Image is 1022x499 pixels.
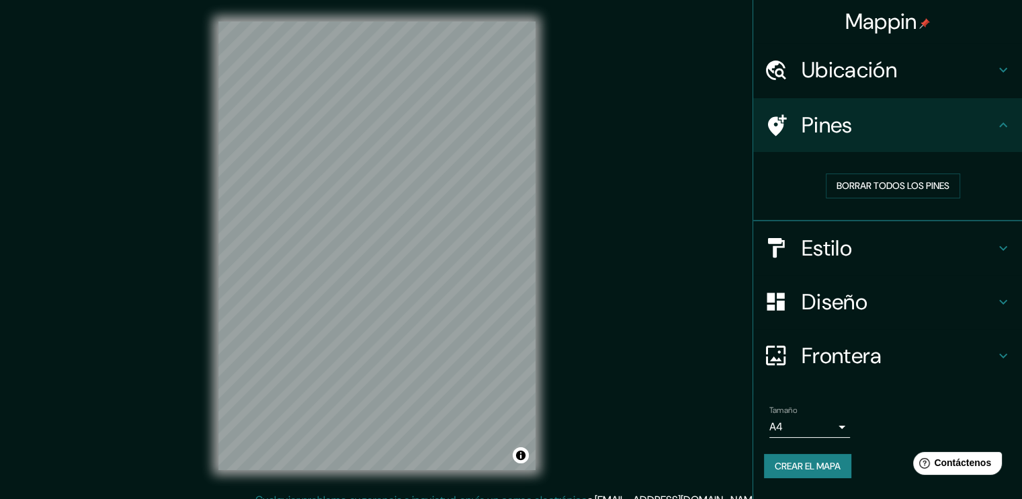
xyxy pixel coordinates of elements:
h4: Ubicación [802,56,995,83]
h4: Pines [802,112,995,139]
h4: Frontera [802,342,995,369]
div: Pines [753,98,1022,152]
div: Estilo [753,221,1022,275]
h4: Diseño [802,289,995,315]
font: Borrar todos los pines [837,178,949,194]
iframe: Help widget launcher [902,447,1007,484]
div: Diseño [753,275,1022,329]
div: Frontera [753,329,1022,383]
button: Crear el mapa [764,454,851,479]
div: A4 [769,416,850,438]
font: Mappin [845,7,917,36]
h4: Estilo [802,235,995,262]
font: Crear el mapa [775,458,841,475]
div: Ubicación [753,43,1022,97]
label: Tamaño [769,404,797,416]
canvas: Mapa [218,22,536,470]
button: Alternar atribución [513,447,529,463]
img: pin-icon.png [919,18,930,29]
button: Borrar todos los pines [826,174,960,198]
